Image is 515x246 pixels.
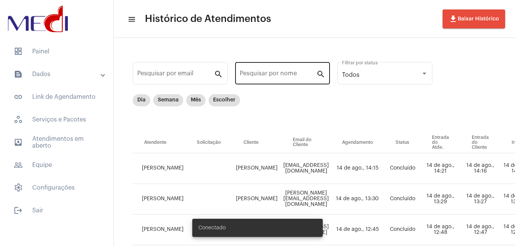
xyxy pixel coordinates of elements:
[14,206,23,215] mat-icon: sidenav icon
[384,153,421,184] td: Concluído
[8,111,106,129] span: Serviços e Pacotes
[460,215,500,245] td: 14 de ago., 12:47
[8,179,106,197] span: Configurações
[331,132,384,153] th: Agendamento
[198,224,226,232] span: Conectado
[331,184,384,215] td: 14 de ago., 13:30
[232,184,281,215] td: [PERSON_NAME]
[240,72,316,78] input: Pesquisar por nome
[133,132,185,153] th: Atendente
[14,47,23,56] span: sidenav icon
[214,69,223,78] mat-icon: search
[14,183,23,192] span: sidenav icon
[281,153,331,184] td: [EMAIL_ADDRESS][DOMAIN_NAME]
[14,160,23,170] mat-icon: sidenav icon
[8,201,106,220] span: Sair
[6,4,70,34] img: d3a1b5fa-500b-b90f-5a1c-719c20e9830b.png
[421,153,460,184] td: 14 de ago., 14:21
[8,42,106,61] span: Painel
[342,72,360,78] span: Todos
[232,132,281,153] th: Cliente
[8,156,106,174] span: Equipe
[421,215,460,245] td: 14 de ago., 12:48
[153,94,183,106] mat-chip: Semana
[186,94,206,106] mat-chip: Mês
[443,9,505,28] button: Baixar Histórico
[185,132,232,153] th: Solicitação
[133,153,185,184] td: [PERSON_NAME]
[384,184,421,215] td: Concluído
[5,65,113,83] mat-expansion-panel-header: sidenav iconDados
[209,94,240,106] mat-chip: Escolher
[331,153,384,184] td: 14 de ago., 14:15
[133,184,185,215] td: [PERSON_NAME]
[14,92,23,101] mat-icon: sidenav icon
[331,215,384,245] td: 14 de ago., 12:45
[14,138,23,147] mat-icon: sidenav icon
[449,16,499,22] span: Baixar Histórico
[421,132,460,153] th: Entrada do Atde.
[421,184,460,215] td: 14 de ago., 13:29
[460,184,500,215] td: 14 de ago., 13:27
[127,15,135,24] mat-icon: sidenav icon
[384,215,421,245] td: Concluído
[232,153,281,184] td: [PERSON_NAME]
[281,184,331,215] td: [PERSON_NAME][EMAIL_ADDRESS][DOMAIN_NAME]
[384,132,421,153] th: Status
[8,88,106,106] span: Link de Agendamento
[137,72,214,78] input: Pesquisar por email
[145,13,271,25] span: Histórico de Atendimentos
[133,94,150,106] mat-chip: Dia
[14,70,23,79] mat-icon: sidenav icon
[460,132,500,153] th: Entrada do Cliente
[460,153,500,184] td: 14 de ago., 14:16
[8,133,106,151] span: Atendimentos em aberto
[133,215,185,245] td: [PERSON_NAME]
[449,14,458,23] mat-icon: file_download
[316,69,325,78] mat-icon: search
[14,115,23,124] span: sidenav icon
[14,70,101,79] mat-panel-title: Dados
[281,132,331,153] th: Email do Cliente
